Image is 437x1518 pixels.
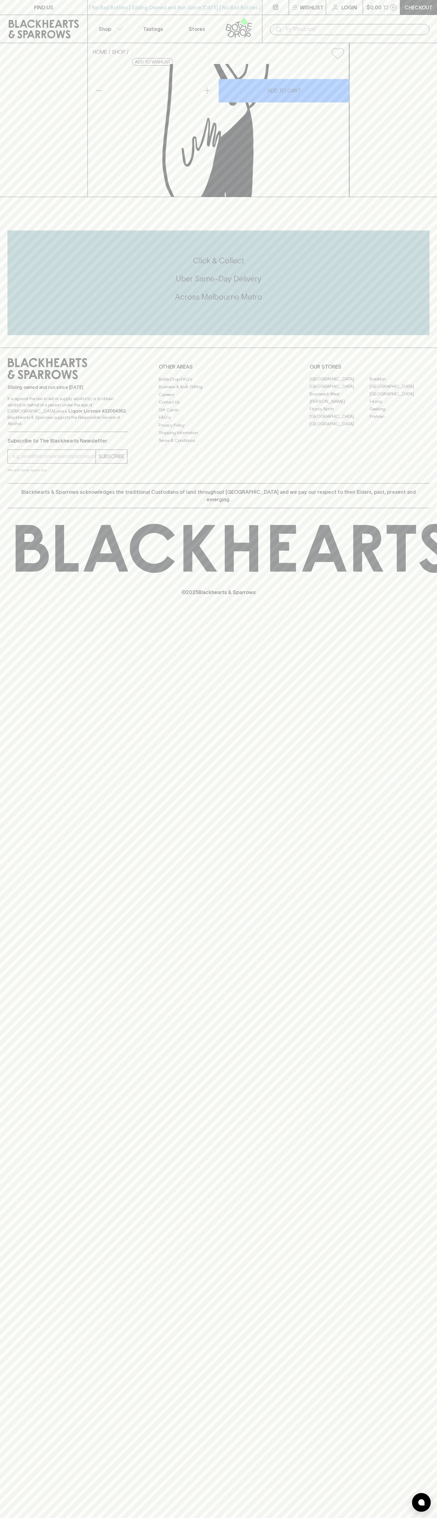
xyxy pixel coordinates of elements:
[131,15,175,43] a: Tastings
[370,398,430,405] a: Fitzroy
[341,4,357,11] p: Login
[7,255,430,266] h5: Click & Collect
[189,25,205,33] p: Stores
[370,375,430,383] a: Braddon
[7,395,127,427] p: It is against the law to sell or supply alcohol to, or to obtain alcohol on behalf of a person un...
[310,375,370,383] a: [GEOGRAPHIC_DATA]
[7,274,430,284] h5: Uber Same-Day Delivery
[99,25,111,33] p: Shop
[132,58,173,66] button: Add to wishlist
[7,384,127,390] p: Sibling owned and run since [DATE]
[300,4,324,11] p: Wishlist
[310,420,370,428] a: [GEOGRAPHIC_DATA]
[143,25,163,33] p: Tastings
[159,414,279,421] a: FAQ's
[310,363,430,370] p: OUR STORES
[159,437,279,444] a: Terms & Conditions
[367,4,382,11] p: $0.00
[98,453,125,460] p: SUBSCRIBE
[159,375,279,383] a: Bottle Drop FAQ's
[7,292,430,302] h5: Across Melbourne Metro
[370,383,430,390] a: [GEOGRAPHIC_DATA]
[370,413,430,420] a: Prahran
[159,406,279,414] a: Gift Cards
[159,363,279,370] p: OTHER AREAS
[88,64,349,197] img: The Season of Seltzer Pack
[159,429,279,437] a: Shipping Information
[68,409,126,414] strong: Liquor License #32064953
[159,383,279,391] a: Business & Bulk Gifting
[175,15,219,43] a: Stores
[7,231,430,335] div: Call to action block
[310,405,370,413] a: Fitzroy North
[310,398,370,405] a: [PERSON_NAME]
[310,383,370,390] a: [GEOGRAPHIC_DATA]
[329,46,346,62] button: Add to wishlist
[159,391,279,398] a: Careers
[418,1499,425,1506] img: bubble-icon
[310,413,370,420] a: [GEOGRAPHIC_DATA]
[219,79,349,102] button: ADD TO CART
[310,390,370,398] a: Brunswick West
[96,450,127,463] button: SUBSCRIBE
[159,399,279,406] a: Contact Us
[267,87,301,94] p: ADD TO CART
[12,488,425,503] p: Blackhearts & Sparrows acknowledges the traditional Custodians of land throughout [GEOGRAPHIC_DAT...
[370,405,430,413] a: Geelong
[88,15,132,43] button: Shop
[12,451,96,461] input: e.g. jane@blackheartsandsparrows.com.au
[285,24,425,34] input: Try "Pinot noir"
[34,4,53,11] p: FIND US
[93,49,107,55] a: HOME
[392,6,395,9] p: 0
[370,390,430,398] a: [GEOGRAPHIC_DATA]
[7,467,127,473] p: We will never spam you
[112,49,125,55] a: SHOP
[7,437,127,444] p: Subscribe to The Blackhearts Newsletter
[405,4,433,11] p: Checkout
[159,421,279,429] a: Privacy Policy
